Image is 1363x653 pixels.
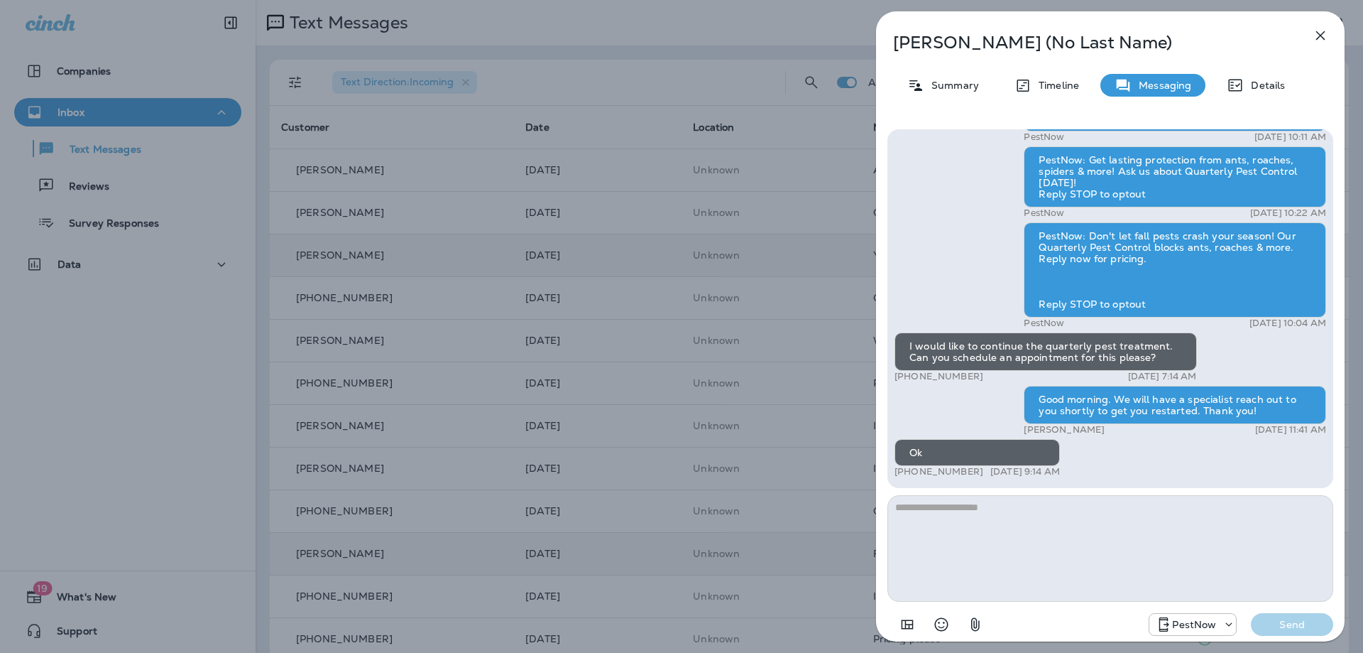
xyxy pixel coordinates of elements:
[1249,318,1326,329] p: [DATE] 10:04 AM
[893,610,921,639] button: Add in a premade template
[927,610,956,639] button: Select an emoji
[1024,207,1064,219] p: PestNow
[1024,386,1326,424] div: Good morning. We will have a specialist reach out to you shortly to get you restarted. Thank you!
[1024,222,1326,318] div: PestNow: Don't let fall pests crash your season! Our Quarterly Pest Control blocks ants, roaches ...
[1128,371,1197,382] p: [DATE] 7:14 AM
[1172,619,1216,630] p: PestNow
[1254,131,1326,143] p: [DATE] 10:11 AM
[894,466,983,477] p: [PHONE_NUMBER]
[1250,207,1326,219] p: [DATE] 10:22 AM
[1024,318,1064,329] p: PestNow
[990,466,1060,477] p: [DATE] 9:14 AM
[894,333,1197,371] div: I would like to continue the quarterly pest treatment. Can you schedule an appointment for this p...
[893,33,1281,53] p: [PERSON_NAME] (No Last Name)
[1024,424,1105,436] p: [PERSON_NAME]
[1031,80,1079,91] p: Timeline
[1024,131,1064,143] p: PestNow
[1244,80,1285,91] p: Details
[894,439,1060,466] div: Ok
[1149,616,1236,633] div: +1 (703) 691-5149
[1255,424,1326,436] p: [DATE] 11:41 AM
[894,371,983,382] p: [PHONE_NUMBER]
[1132,80,1191,91] p: Messaging
[924,80,979,91] p: Summary
[1024,146,1326,207] div: PestNow: Get lasting protection from ants, roaches, spiders & more! Ask us about Quarterly Pest C...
